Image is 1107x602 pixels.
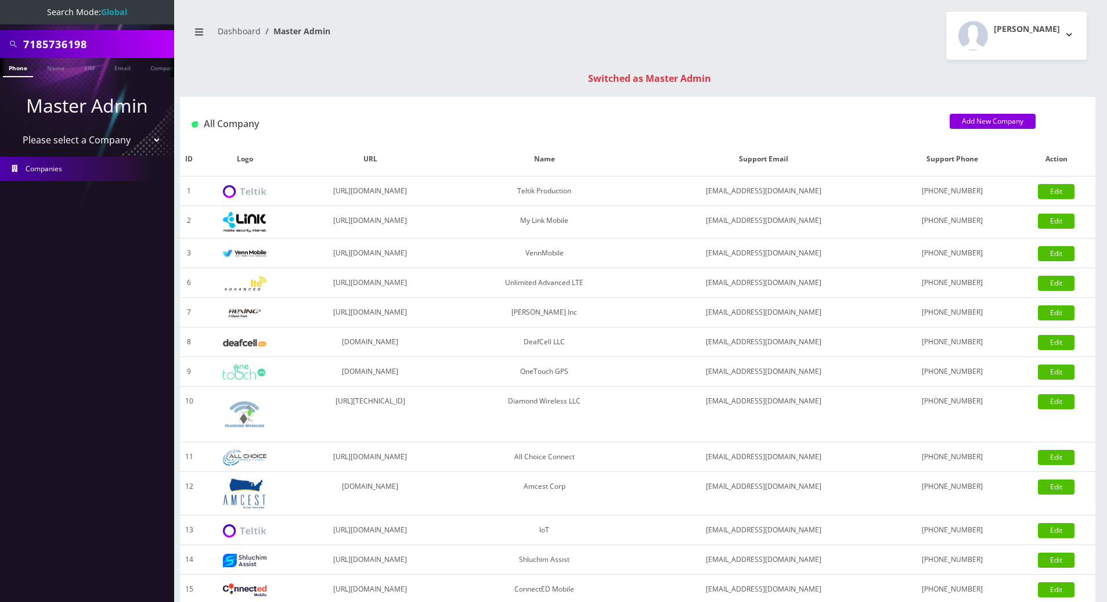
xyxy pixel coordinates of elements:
[223,478,266,509] img: Amcest Corp
[640,442,886,472] td: [EMAIL_ADDRESS][DOMAIN_NAME]
[291,472,449,516] td: [DOMAIN_NAME]
[887,298,1017,327] td: [PHONE_NUMBER]
[223,250,266,258] img: VennMobile
[1038,523,1074,538] a: Edit
[887,472,1017,516] td: [PHONE_NUMBER]
[1017,142,1095,176] th: Action
[449,268,640,298] td: Unlimited Advanced LTE
[1038,184,1074,199] a: Edit
[78,58,100,76] a: SIM
[3,58,33,77] a: Phone
[950,114,1036,129] a: Add New Company
[261,25,330,37] li: Master Admin
[223,212,266,232] img: My Link Mobile
[223,276,266,291] img: Unlimited Advanced LTE
[449,298,640,327] td: [PERSON_NAME] Inc
[887,516,1017,545] td: [PHONE_NUMBER]
[1038,394,1074,409] a: Edit
[180,472,199,516] td: 12
[449,357,640,387] td: OneTouch GPS
[291,516,449,545] td: [URL][DOMAIN_NAME]
[23,33,171,55] input: Search All Companies
[291,357,449,387] td: [DOMAIN_NAME]
[449,472,640,516] td: Amcest Corp
[291,298,449,327] td: [URL][DOMAIN_NAME]
[887,176,1017,206] td: [PHONE_NUMBER]
[449,387,640,442] td: Diamond Wireless LLC
[291,327,449,357] td: [DOMAIN_NAME]
[291,239,449,268] td: [URL][DOMAIN_NAME]
[449,176,640,206] td: Teltik Production
[449,239,640,268] td: VennMobile
[180,516,199,545] td: 13
[887,268,1017,298] td: [PHONE_NUMBER]
[640,545,886,575] td: [EMAIL_ADDRESS][DOMAIN_NAME]
[180,357,199,387] td: 9
[1038,582,1074,597] a: Edit
[41,58,70,76] a: Name
[640,176,886,206] td: [EMAIL_ADDRESS][DOMAIN_NAME]
[887,142,1017,176] th: Support Phone
[180,142,199,176] th: ID
[887,442,1017,472] td: [PHONE_NUMBER]
[449,545,640,575] td: Shluchim Assist
[223,554,266,567] img: Shluchim Assist
[223,450,266,466] img: All Choice Connect
[180,298,199,327] td: 7
[1038,365,1074,380] a: Edit
[887,357,1017,387] td: [PHONE_NUMBER]
[199,142,291,176] th: Logo
[192,121,198,128] img: All Company
[180,442,199,472] td: 11
[946,12,1087,60] button: [PERSON_NAME]
[192,71,1107,85] div: Switched as Master Admin
[189,19,629,52] nav: breadcrumb
[291,545,449,575] td: [URL][DOMAIN_NAME]
[640,387,886,442] td: [EMAIL_ADDRESS][DOMAIN_NAME]
[223,365,266,380] img: OneTouch GPS
[640,357,886,387] td: [EMAIL_ADDRESS][DOMAIN_NAME]
[192,118,932,129] h1: All Company
[887,239,1017,268] td: [PHONE_NUMBER]
[640,268,886,298] td: [EMAIL_ADDRESS][DOMAIN_NAME]
[291,268,449,298] td: [URL][DOMAIN_NAME]
[218,26,261,37] a: Dashboard
[640,142,886,176] th: Support Email
[180,206,199,239] td: 2
[887,387,1017,442] td: [PHONE_NUMBER]
[145,58,183,76] a: Company
[887,206,1017,239] td: [PHONE_NUMBER]
[1038,335,1074,350] a: Edit
[223,583,266,596] img: ConnectED Mobile
[291,387,449,442] td: [URL][TECHNICAL_ID]
[640,472,886,516] td: [EMAIL_ADDRESS][DOMAIN_NAME]
[449,516,640,545] td: IoT
[640,298,886,327] td: [EMAIL_ADDRESS][DOMAIN_NAME]
[291,176,449,206] td: [URL][DOMAIN_NAME]
[887,327,1017,357] td: [PHONE_NUMBER]
[1038,214,1074,229] a: Edit
[1038,246,1074,261] a: Edit
[223,392,266,436] img: Diamond Wireless LLC
[223,339,266,347] img: DeafCell LLC
[449,327,640,357] td: DeafCell LLC
[223,308,266,319] img: Rexing Inc
[223,524,266,538] img: IoT
[1038,305,1074,320] a: Edit
[47,6,127,17] span: Search Mode:
[223,185,266,199] img: Teltik Production
[180,176,199,206] td: 1
[291,142,449,176] th: URL
[640,516,886,545] td: [EMAIL_ADDRESS][DOMAIN_NAME]
[180,545,199,575] td: 14
[449,442,640,472] td: All Choice Connect
[449,142,640,176] th: Name
[887,545,1017,575] td: [PHONE_NUMBER]
[291,206,449,239] td: [URL][DOMAIN_NAME]
[640,206,886,239] td: [EMAIL_ADDRESS][DOMAIN_NAME]
[449,206,640,239] td: My Link Mobile
[640,327,886,357] td: [EMAIL_ADDRESS][DOMAIN_NAME]
[1038,450,1074,465] a: Edit
[640,239,886,268] td: [EMAIL_ADDRESS][DOMAIN_NAME]
[291,442,449,472] td: [URL][DOMAIN_NAME]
